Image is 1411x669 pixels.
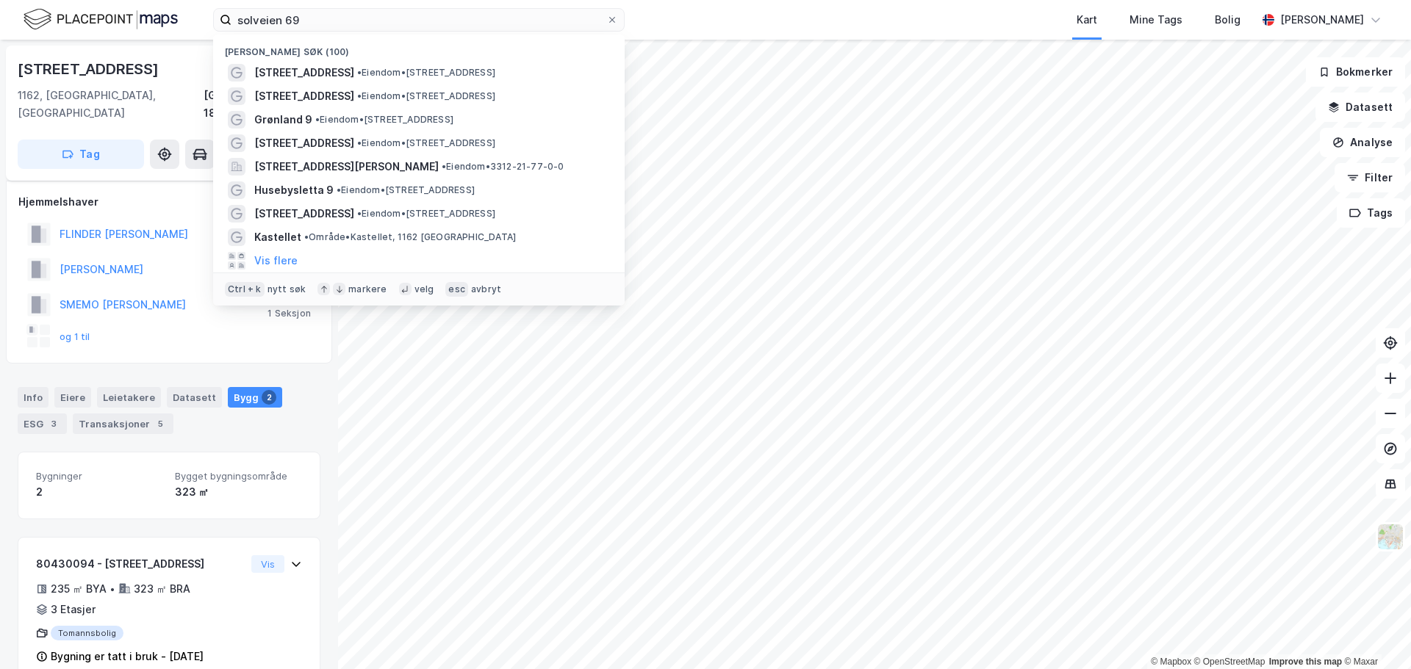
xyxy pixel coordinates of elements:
span: [STREET_ADDRESS] [254,64,354,82]
span: Eiendom • [STREET_ADDRESS] [357,208,495,220]
span: Eiendom • 3312-21-77-0-0 [442,161,564,173]
span: Eiendom • [STREET_ADDRESS] [357,90,495,102]
div: [PERSON_NAME] [1280,11,1364,29]
div: Leietakere [97,387,161,408]
span: Område • Kastellet, 1162 [GEOGRAPHIC_DATA] [304,231,516,243]
div: avbryt [471,283,501,295]
div: Eiere [54,387,91,408]
span: [STREET_ADDRESS] [254,134,354,152]
button: Vis flere [254,252,298,270]
iframe: Chat Widget [1338,599,1411,669]
div: 1162, [GEOGRAPHIC_DATA], [GEOGRAPHIC_DATA] [18,87,204,122]
div: 5 [153,416,168,431]
button: Bokmerker [1306,57,1405,87]
a: Mapbox [1151,657,1191,667]
span: Husebysletta 9 [254,181,334,199]
span: • [304,231,309,242]
button: Vis [251,555,284,573]
div: Mine Tags [1130,11,1182,29]
span: Bygget bygningsområde [175,470,302,482]
div: 2 [262,390,276,405]
a: Improve this map [1269,657,1342,667]
div: nytt søk [268,283,306,295]
button: Tags [1337,198,1405,228]
span: • [357,90,362,101]
div: Info [18,387,49,408]
div: esc [445,282,468,297]
span: • [357,137,362,148]
span: Eiendom • [STREET_ADDRESS] [357,137,495,149]
span: Grønland 9 [254,111,312,129]
div: 323 ㎡ [175,483,302,501]
span: • [442,161,446,172]
span: Kastellet [254,228,301,246]
span: • [357,208,362,219]
div: 80430094 - [STREET_ADDRESS] [36,555,245,573]
div: Ctrl + k [225,282,265,297]
div: [PERSON_NAME] søk (100) [213,35,625,61]
div: Bolig [1215,11,1241,29]
span: • [315,114,320,125]
div: Kontrollprogram for chat [1338,599,1411,669]
div: Kart [1077,11,1097,29]
span: Eiendom • [STREET_ADDRESS] [315,114,453,126]
div: Bygning er tatt i bruk - [DATE] [51,648,204,665]
span: [STREET_ADDRESS] [254,87,354,105]
img: logo.f888ab2527a4732fd821a326f86c7f29.svg [24,7,178,32]
div: 3 Etasjer [51,601,96,618]
div: • [109,583,115,595]
button: Datasett [1315,93,1405,122]
button: Filter [1335,163,1405,192]
span: Eiendom • [STREET_ADDRESS] [357,67,495,79]
div: 323 ㎡ BRA [134,580,190,598]
div: 235 ㎡ BYA [51,580,107,598]
span: • [357,67,362,78]
span: • [337,184,341,195]
span: Eiendom • [STREET_ADDRESS] [337,184,475,196]
span: [STREET_ADDRESS][PERSON_NAME] [254,158,439,176]
div: [STREET_ADDRESS] [18,57,162,81]
div: Bygg [228,387,282,408]
input: Søk på adresse, matrikkel, gårdeiere, leietakere eller personer [231,9,606,31]
div: ESG [18,413,67,434]
button: Tag [18,140,144,169]
div: Transaksjoner [73,413,173,434]
div: 2 [36,483,163,501]
img: Z [1376,523,1404,551]
div: Hjemmelshaver [18,193,320,211]
button: Analyse [1320,128,1405,157]
span: [STREET_ADDRESS] [254,205,354,223]
div: 3 [46,416,61,431]
span: Bygninger [36,470,163,482]
div: Datasett [167,387,222,408]
div: markere [348,283,387,295]
div: velg [414,283,434,295]
div: [GEOGRAPHIC_DATA], 182/149 [204,87,320,122]
div: 1 Seksjon [268,308,311,319]
a: OpenStreetMap [1194,657,1265,667]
